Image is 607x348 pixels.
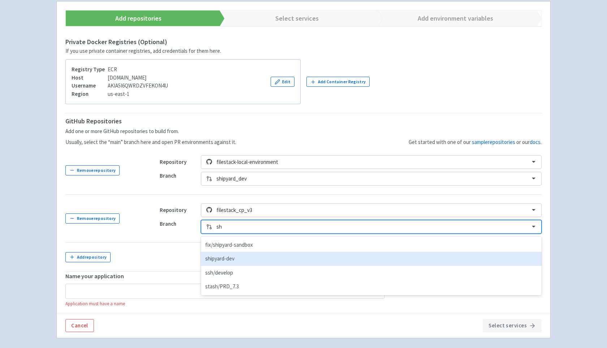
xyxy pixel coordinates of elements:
[483,319,542,332] button: Select services
[65,300,384,307] div: Application must have a name
[530,139,541,145] a: docs
[72,82,96,89] b: Username
[306,77,370,87] button: Add Container Registry
[72,90,89,97] b: Region
[409,138,542,147] p: Get started with one of our or our .
[472,139,515,145] a: samplerepositories
[65,165,120,175] button: Removerepository
[65,38,542,46] h4: Private Docker Registries (Optional)
[72,74,83,81] b: Host
[201,280,542,294] div: stash/PRD_7.3
[160,158,186,165] strong: Repository
[65,47,542,55] div: If you use private container registries, add credentials for them here.
[55,10,214,26] a: Add repositories
[65,138,236,147] p: Usually, select the “main” branch here and open PR environments against it.
[72,82,168,90] div: AKIA5I6QWRDZVFEKON4U
[201,266,542,280] div: ssh/develop
[201,238,542,252] div: fix/shipyard-sandbox
[65,127,236,136] p: Add one or more GitHub repositories to build from.
[65,273,542,280] h5: Name your application
[72,66,105,73] b: Registry Type
[72,74,168,82] div: [DOMAIN_NAME]
[65,213,120,224] button: Removerepository
[201,252,542,266] div: shipyard-dev
[372,10,530,26] a: Add environment variables
[72,65,168,74] div: ECR
[72,90,168,98] div: us-east-1
[65,117,122,125] strong: GitHub Repositories
[160,207,186,213] strong: Repository
[160,172,176,179] strong: Branch
[214,10,372,26] a: Select services
[160,220,176,227] strong: Branch
[271,77,294,87] button: Edit
[65,319,94,332] a: Cancel
[65,252,111,262] button: Addrepository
